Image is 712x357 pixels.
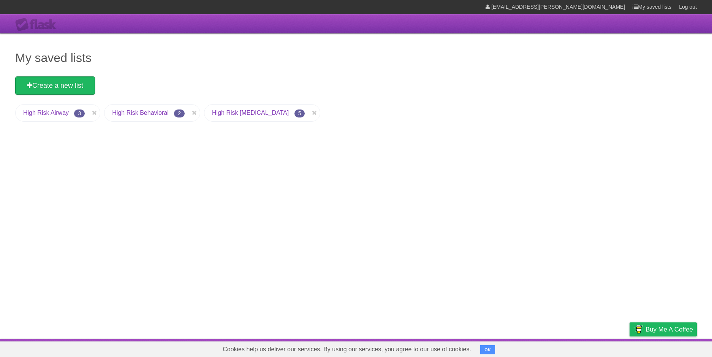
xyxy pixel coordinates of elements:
a: High Risk [MEDICAL_DATA] [212,109,289,116]
div: Flask [15,18,61,32]
a: Privacy [620,341,639,355]
a: Create a new list [15,76,95,95]
a: High Risk Behavioral [112,109,169,116]
a: Suggest a feature [649,341,697,355]
span: Cookies help us deliver our services. By using our services, you agree to our use of cookies. [215,342,479,357]
button: OK [480,345,495,354]
img: Buy me a coffee [633,323,644,336]
span: 2 [174,109,185,117]
span: Buy me a coffee [646,323,693,336]
span: 3 [74,109,85,117]
a: Developers [554,341,584,355]
a: Terms [594,341,611,355]
a: About [528,341,544,355]
a: High Risk Airway [23,109,69,116]
a: Buy me a coffee [630,322,697,336]
h1: My saved lists [15,49,697,67]
span: 5 [294,109,305,117]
